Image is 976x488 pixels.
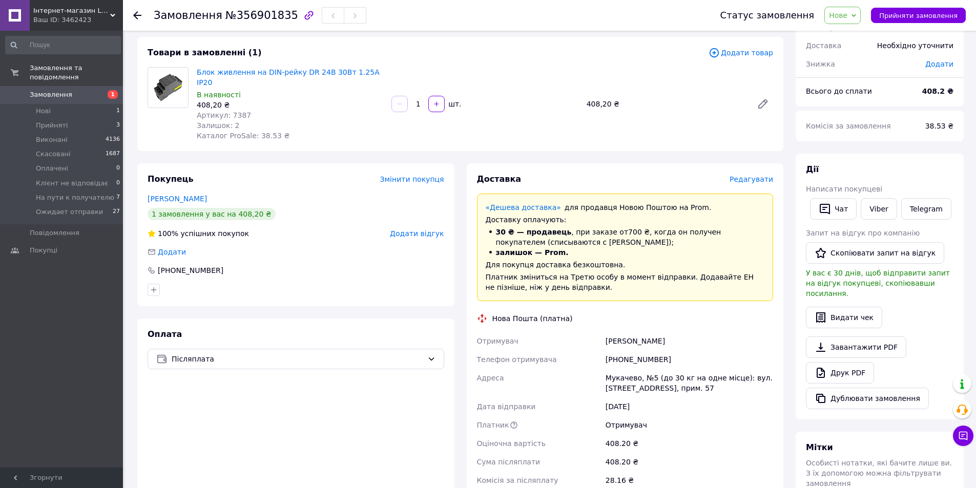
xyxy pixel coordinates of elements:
[871,34,960,57] div: Необхідно уточнити
[148,48,262,57] span: Товари в замовленні (1)
[806,60,835,68] span: Знижка
[477,355,557,364] span: Телефон отримувача
[36,121,68,130] span: Прийняті
[604,453,775,471] div: 408.20 ₴
[806,87,872,95] span: Всього до сплати
[36,193,114,202] span: На пути к получателю
[806,336,906,358] a: Завантажити PDF
[197,91,241,99] span: В наявності
[810,198,857,220] button: Чат
[806,269,950,298] span: У вас є 30 днів, щоб відправити запит на відгук покупцеві, скопіювавши посилання.
[477,374,504,382] span: Адреса
[806,388,929,409] button: Дублювати замовлення
[33,15,123,25] div: Ваш ID: 3462423
[806,41,841,50] span: Доставка
[806,442,833,452] span: Мітки
[871,8,966,23] button: Прийняти замовлення
[604,397,775,416] div: [DATE]
[133,10,141,20] div: Повернутися назад
[116,193,120,202] span: 7
[730,175,773,183] span: Редагувати
[197,121,240,130] span: Залишок: 2
[106,135,120,144] span: 4136
[861,198,897,220] a: Viber
[30,90,72,99] span: Замовлення
[490,313,575,324] div: Нова Пошта (платна)
[116,179,120,188] span: 0
[36,150,71,159] span: Скасовані
[486,227,765,247] li: , при заказе от 700 ₴ , когда он получен покупателем (списываются с [PERSON_NAME]);
[148,208,276,220] div: 1 замовлення у вас на 408,20 ₴
[604,434,775,453] div: 408.20 ₴
[36,207,103,217] span: Ожидает отправки
[604,332,775,350] div: [PERSON_NAME]
[604,350,775,369] div: [PHONE_NUMBER]
[116,107,120,116] span: 1
[197,132,289,140] span: Каталог ProSale: 38.53 ₴
[477,458,541,466] span: Сума післяплати
[116,121,120,130] span: 3
[30,228,79,238] span: Повідомлення
[477,337,518,345] span: Отримувач
[922,87,953,95] b: 408.2 ₴
[806,185,882,193] span: Написати покупцеві
[604,416,775,434] div: Отримувач
[154,9,222,22] span: Замовлення
[925,122,953,130] span: 38.53 ₴
[197,100,383,110] div: 408,20 ₴
[806,229,920,237] span: Запит на відгук про компанію
[36,135,68,144] span: Виконані
[148,73,188,103] img: Блок живлення на DIN-рейку DR 24В 30Вт 1.25А IP20
[390,229,444,238] span: Додати відгук
[477,439,546,448] span: Оціночна вартість
[148,195,207,203] a: [PERSON_NAME]
[806,23,835,31] span: 1 товар
[496,228,572,236] span: 30 ₴ — продавець
[806,362,874,384] a: Друк PDF
[158,248,186,256] span: Додати
[477,476,558,484] span: Комісія за післяплату
[753,94,773,114] a: Редагувати
[477,402,536,411] span: Дата відправки
[583,97,749,111] div: 408,20 ₴
[172,353,423,365] span: Післяплата
[486,272,765,292] div: Платник зміниться на Третю особу в момент відправки. Додавайте ЕН не пізніше, ніж у день відправки.
[925,60,953,68] span: Додати
[157,265,224,275] div: [PHONE_NUMBER]
[486,203,561,211] a: «Дешева доставка»
[486,202,765,213] div: для продавця Новою Поштою на Prom.
[108,90,118,99] span: 1
[806,459,952,487] span: Особисті нотатки, які бачите лише ви. З їх допомогою можна фільтрувати замовлення
[806,242,944,264] button: Скопіювати запит на відгук
[806,122,891,130] span: Комісія за замовлення
[30,246,57,255] span: Покупці
[36,107,51,116] span: Нові
[158,229,178,238] span: 100%
[225,9,298,22] span: №356901835
[33,6,110,15] span: Інтернет-магазин LEDUA
[148,174,194,184] span: Покупець
[36,164,68,173] span: Оплачені
[380,175,444,183] span: Змінити покупця
[953,426,973,446] button: Чат з покупцем
[496,248,569,257] span: залишок — Prom.
[116,164,120,173] span: 0
[604,369,775,397] div: Мукачево, №5 (до 30 кг на одне місце): вул. [STREET_ADDRESS], прим. 57
[486,215,765,225] div: Доставку оплачують:
[901,198,951,220] a: Telegram
[5,36,121,54] input: Пошук
[477,421,509,429] span: Платник
[36,179,108,188] span: Клієнт не відповідає
[806,307,882,328] button: Видати чек
[106,150,120,159] span: 1687
[720,10,815,20] div: Статус замовлення
[113,207,120,217] span: 27
[806,164,819,174] span: Дії
[197,68,380,87] a: Блок живлення на DIN-рейку DR 24В 30Вт 1.25А IP20
[446,99,462,109] div: шт.
[486,260,765,270] div: Для покупця доставка безкоштовна.
[477,174,522,184] span: Доставка
[197,111,251,119] span: Артикул: 7387
[879,12,958,19] span: Прийняти замовлення
[148,329,182,339] span: Оплата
